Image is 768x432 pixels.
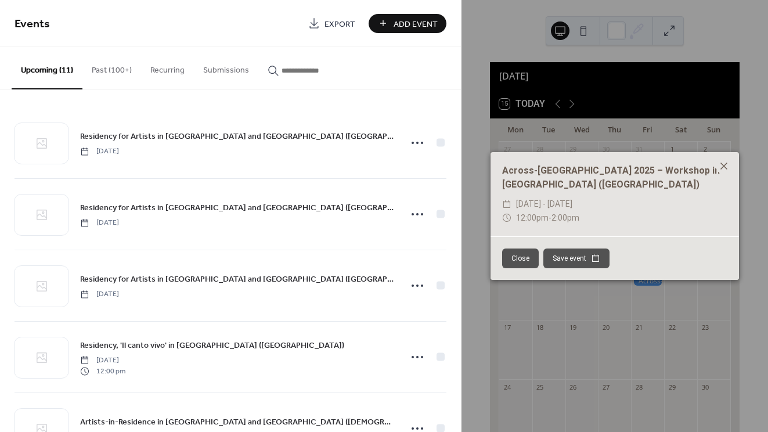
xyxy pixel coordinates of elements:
[80,129,394,143] a: Residency for Artists in [GEOGRAPHIC_DATA] and [GEOGRAPHIC_DATA] ([GEOGRAPHIC_DATA])
[80,355,125,366] span: [DATE]
[80,340,344,352] span: Residency, 'Il canto vivo' in [GEOGRAPHIC_DATA] ([GEOGRAPHIC_DATA])
[549,213,551,222] span: -
[516,197,572,211] span: [DATE] - [DATE]
[12,47,82,89] button: Upcoming (11)
[516,213,549,222] span: 12:00pm
[502,197,511,211] div: ​
[80,146,119,157] span: [DATE]
[141,47,194,88] button: Recurring
[80,289,119,300] span: [DATE]
[15,13,50,35] span: Events
[80,339,344,352] a: Residency, 'Il canto vivo' in [GEOGRAPHIC_DATA] ([GEOGRAPHIC_DATA])
[80,201,394,214] a: Residency for Artists in [GEOGRAPHIC_DATA] and [GEOGRAPHIC_DATA] ([GEOGRAPHIC_DATA])
[80,415,394,429] a: Artists-in-Residence in [GEOGRAPHIC_DATA] and [GEOGRAPHIC_DATA] ([DEMOGRAPHIC_DATA])
[543,249,610,268] button: Save event
[80,202,394,214] span: Residency for Artists in [GEOGRAPHIC_DATA] and [GEOGRAPHIC_DATA] ([GEOGRAPHIC_DATA])
[502,211,511,225] div: ​
[194,47,258,88] button: Submissions
[394,18,438,30] span: Add Event
[551,213,579,222] span: 2:00pm
[324,18,355,30] span: Export
[80,218,119,228] span: [DATE]
[80,131,394,143] span: Residency for Artists in [GEOGRAPHIC_DATA] and [GEOGRAPHIC_DATA] ([GEOGRAPHIC_DATA])
[80,366,125,376] span: 12:00 pm
[82,47,141,88] button: Past (100+)
[80,272,394,286] a: Residency for Artists in [GEOGRAPHIC_DATA] and [GEOGRAPHIC_DATA] ([GEOGRAPHIC_DATA])
[491,164,739,192] div: Across-[GEOGRAPHIC_DATA] 2025 – Workshop in [GEOGRAPHIC_DATA] ([GEOGRAPHIC_DATA])
[300,14,364,33] a: Export
[369,14,446,33] button: Add Event
[80,416,394,429] span: Artists-in-Residence in [GEOGRAPHIC_DATA] and [GEOGRAPHIC_DATA] ([DEMOGRAPHIC_DATA])
[502,249,539,268] button: Close
[80,273,394,286] span: Residency for Artists in [GEOGRAPHIC_DATA] and [GEOGRAPHIC_DATA] ([GEOGRAPHIC_DATA])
